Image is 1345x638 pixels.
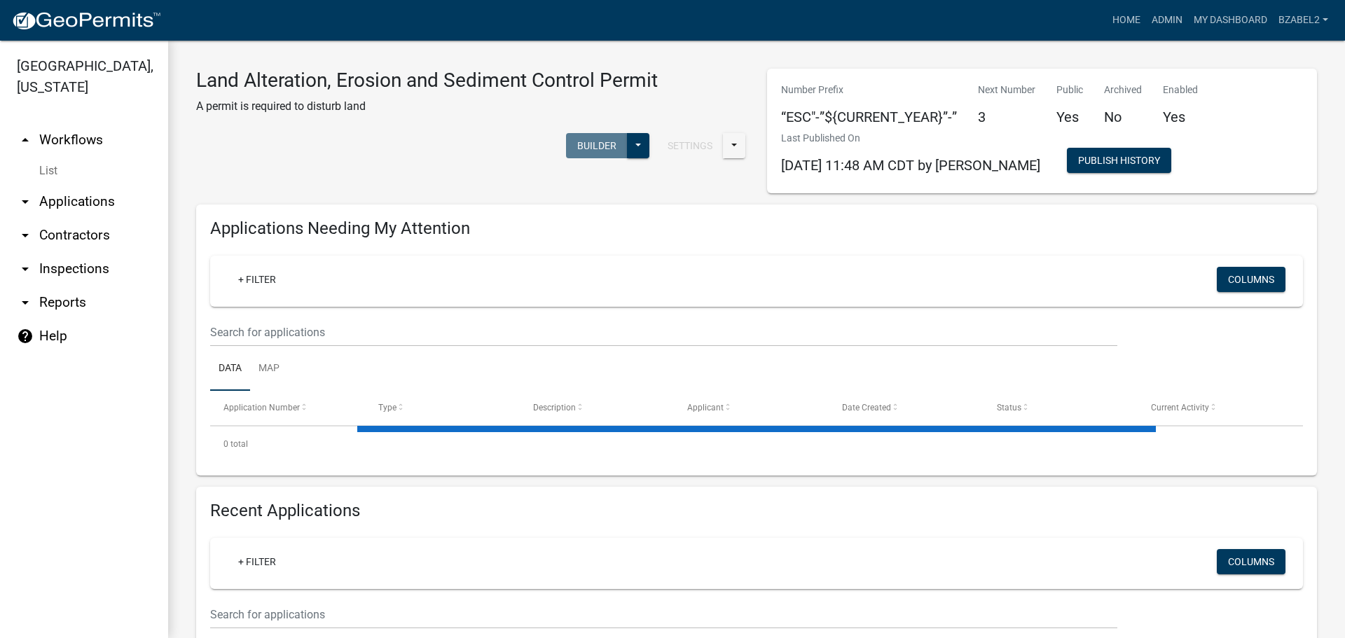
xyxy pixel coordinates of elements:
[17,193,34,210] i: arrow_drop_down
[519,391,674,424] datatable-header-cell: Description
[17,328,34,345] i: help
[378,403,396,412] span: Type
[997,403,1021,412] span: Status
[210,600,1117,629] input: Search for applications
[210,427,1303,462] div: 0 total
[829,391,984,424] datatable-header-cell: Date Created
[196,69,658,92] h3: Land Alteration, Erosion and Sediment Control Permit
[1104,109,1142,125] h5: No
[365,391,520,424] datatable-header-cell: Type
[210,318,1117,347] input: Search for applications
[227,549,287,574] a: + Filter
[210,219,1303,239] h4: Applications Needing My Attention
[1138,391,1292,424] datatable-header-cell: Current Activity
[674,391,829,424] datatable-header-cell: Applicant
[1163,83,1198,97] p: Enabled
[17,294,34,311] i: arrow_drop_down
[1217,267,1285,292] button: Columns
[1273,7,1334,34] a: bzabel2
[781,157,1040,174] span: [DATE] 11:48 AM CDT by [PERSON_NAME]
[1163,109,1198,125] h5: Yes
[781,109,957,125] h5: “ESC"-”${CURRENT_YEAR}”-”
[1067,156,1171,167] wm-modal-confirm: Workflow Publish History
[781,131,1040,146] p: Last Published On
[1146,7,1188,34] a: Admin
[1104,83,1142,97] p: Archived
[566,133,628,158] button: Builder
[17,132,34,148] i: arrow_drop_up
[842,403,891,412] span: Date Created
[984,391,1138,424] datatable-header-cell: Status
[250,347,288,391] a: Map
[1188,7,1273,34] a: My Dashboard
[210,391,365,424] datatable-header-cell: Application Number
[656,133,724,158] button: Settings
[781,83,957,97] p: Number Prefix
[1067,148,1171,173] button: Publish History
[978,109,1035,125] h5: 3
[196,98,658,115] p: A permit is required to disturb land
[1056,109,1083,125] h5: Yes
[210,501,1303,521] h4: Recent Applications
[1151,403,1209,412] span: Current Activity
[978,83,1035,97] p: Next Number
[533,403,576,412] span: Description
[687,403,724,412] span: Applicant
[1107,7,1146,34] a: Home
[223,403,300,412] span: Application Number
[17,261,34,277] i: arrow_drop_down
[1217,549,1285,574] button: Columns
[17,227,34,244] i: arrow_drop_down
[227,267,287,292] a: + Filter
[210,347,250,391] a: Data
[1056,83,1083,97] p: Public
